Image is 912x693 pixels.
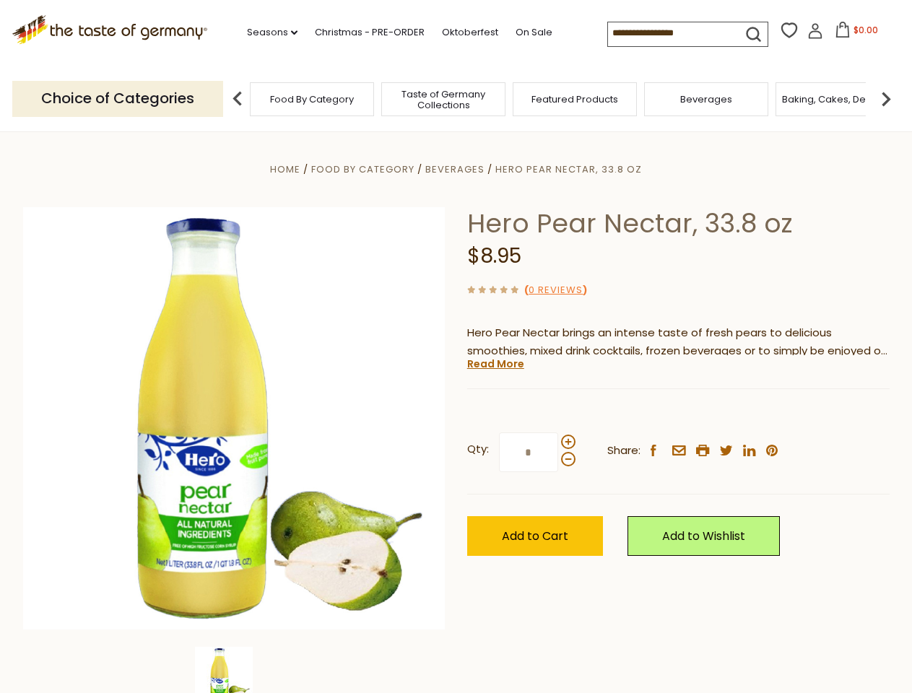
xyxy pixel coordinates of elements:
[270,94,354,105] a: Food By Category
[12,81,223,116] p: Choice of Categories
[315,25,425,40] a: Christmas - PRE-ORDER
[386,89,501,110] a: Taste of Germany Collections
[311,162,414,176] a: Food By Category
[872,84,900,113] img: next arrow
[467,357,524,371] a: Read More
[270,162,300,176] a: Home
[223,84,252,113] img: previous arrow
[529,283,583,298] a: 0 Reviews
[524,283,587,297] span: ( )
[680,94,732,105] a: Beverages
[782,94,894,105] a: Baking, Cakes, Desserts
[495,162,642,176] a: Hero Pear Nectar, 33.8 oz
[23,207,446,629] img: Hero Pear Nectar, 33.8 oz
[425,162,485,176] a: Beverages
[607,442,640,460] span: Share:
[467,516,603,556] button: Add to Cart
[247,25,298,40] a: Seasons
[467,324,890,360] p: Hero Pear Nectar brings an intense taste of fresh pears to delicious smoothies, mixed drink cockt...
[467,242,521,270] span: $8.95
[442,25,498,40] a: Oktoberfest
[531,94,618,105] a: Featured Products
[627,516,780,556] a: Add to Wishlist
[502,528,568,544] span: Add to Cart
[516,25,552,40] a: On Sale
[854,24,878,36] span: $0.00
[467,207,890,240] h1: Hero Pear Nectar, 33.8 oz
[499,432,558,472] input: Qty:
[826,22,887,43] button: $0.00
[467,440,489,458] strong: Qty:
